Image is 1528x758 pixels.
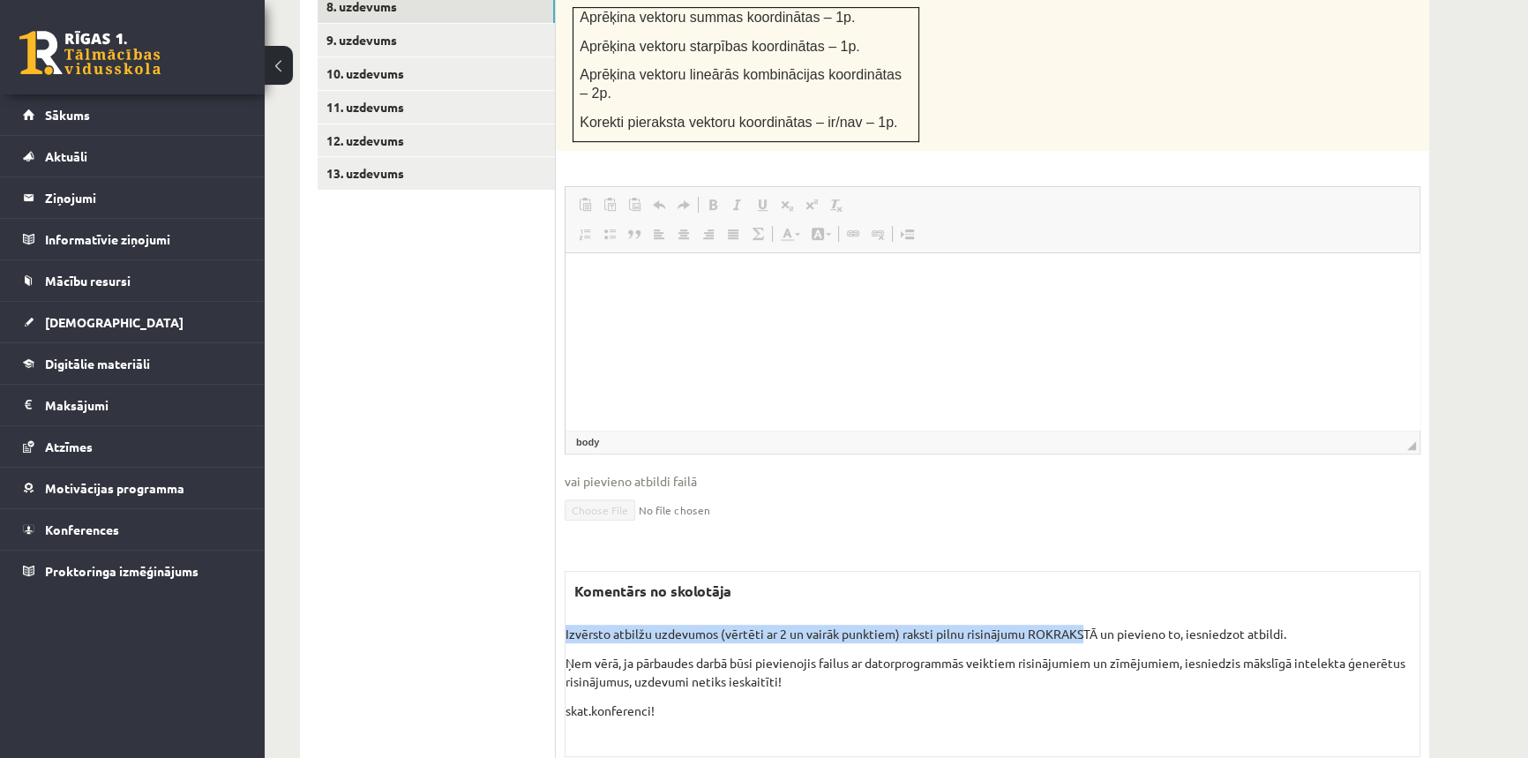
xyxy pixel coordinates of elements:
[895,222,919,245] a: Insert Page Break for Printing
[566,253,1419,430] iframe: Editor, wiswyg-editor-user-answer-47433927703820
[573,222,597,245] a: Insert/Remove Numbered List
[318,124,555,157] a: 12. uzdevums
[799,193,824,216] a: Superscript
[318,24,555,56] a: 9. uzdevums
[45,356,150,371] span: Digitālie materiāli
[23,509,243,550] a: Konferences
[23,468,243,508] a: Motivācijas programma
[23,551,243,591] a: Proktoringa izmēģinājums
[566,625,1419,643] p: Izvērsto atbilžu uzdevumos (vērtēti ar 2 un vairāk punktiem) raksti pilnu risinājumu ROKRAKSTĀ un...
[45,439,93,454] span: Atzīmes
[696,222,721,245] a: Align Right
[597,222,622,245] a: Insert/Remove Bulleted List
[45,273,131,289] span: Mācību resursi
[23,177,243,218] a: Ziņojumi
[23,385,243,425] a: Maksājumi
[721,222,745,245] a: Justify
[647,222,671,245] a: Align Left
[671,193,696,216] a: Redo (Ctrl+Y)
[318,57,555,90] a: 10. uzdevums
[745,222,770,245] a: Math
[580,39,860,54] span: Aprēķina vektoru starpības koordinātas – 1p.
[45,314,184,330] span: [DEMOGRAPHIC_DATA]
[597,193,622,216] a: Paste as plain text (Ctrl+Shift+V)
[580,10,855,25] span: Aprēķina vektoru summas koordinātas – 1p.
[841,222,865,245] a: Link (Ctrl+K)
[566,572,740,611] label: Komentārs no skolotāja
[45,177,243,218] legend: Ziņojumi
[45,219,243,259] legend: Informatīvie ziņojumi
[573,193,597,216] a: Paste (Ctrl+V)
[45,148,87,164] span: Aktuāli
[647,193,671,216] a: Undo (Ctrl+Z)
[23,136,243,176] a: Aktuāli
[573,434,603,450] a: body element
[566,702,1419,739] p: skat.konferenci!
[45,385,243,425] legend: Maksājumi
[23,426,243,467] a: Atzīmes
[805,222,836,245] a: Background Color
[45,480,184,496] span: Motivācijas programma
[45,522,119,537] span: Konferences
[775,222,805,245] a: Text Color
[622,193,647,216] a: Paste from Word
[23,94,243,135] a: Sākums
[23,343,243,384] a: Digitālie materiāli
[775,193,799,216] a: Subscript
[725,193,750,216] a: Italic (Ctrl+I)
[566,654,1419,691] p: Ņem vērā, ja pārbaudes darbā būsi pievienojis failus ar datorprogrammās veiktiem risinājumiem un ...
[318,157,555,190] a: 13. uzdevums
[23,219,243,259] a: Informatīvie ziņojumi
[671,222,696,245] a: Center
[824,193,849,216] a: Remove Format
[19,31,161,75] a: Rīgas 1. Tālmācības vidusskola
[865,222,890,245] a: Unlink
[580,115,897,130] span: Korekti pieraksta vektoru koordinātas – ir/nav – 1p.
[580,67,902,101] span: Aprēķina vektoru lineārās kombinācijas koordinātas – 2p.
[318,91,555,124] a: 11. uzdevums
[622,222,647,245] a: Block Quote
[700,193,725,216] a: Bold (Ctrl+B)
[45,563,198,579] span: Proktoringa izmēģinājums
[23,302,243,342] a: [DEMOGRAPHIC_DATA]
[565,472,1420,491] span: vai pievieno atbildi failā
[750,193,775,216] a: Underline (Ctrl+U)
[1407,441,1416,450] span: Resize
[23,260,243,301] a: Mācību resursi
[45,107,90,123] span: Sākums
